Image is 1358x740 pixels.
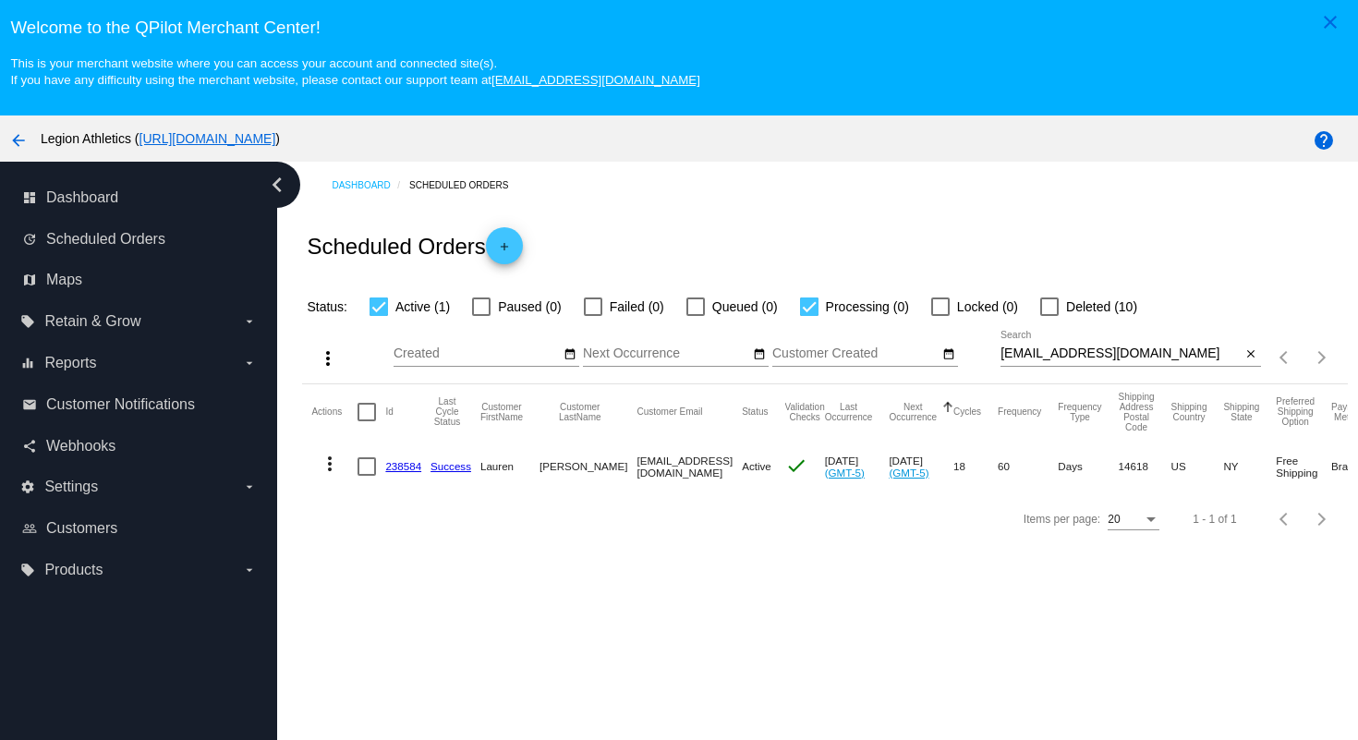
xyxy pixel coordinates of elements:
[7,129,30,152] mat-icon: arrow_back
[46,272,82,288] span: Maps
[307,299,347,314] span: Status:
[317,347,339,370] mat-icon: more_vert
[1276,440,1331,493] mat-cell: Free Shipping
[242,479,257,494] i: arrow_drop_down
[957,296,1018,318] span: Locked (0)
[311,384,358,440] mat-header-cell: Actions
[46,438,115,455] span: Webhooks
[385,406,393,418] button: Change sorting for Id
[22,514,257,543] a: people_outline Customers
[785,384,825,440] mat-header-cell: Validation Checks
[409,171,525,200] a: Scheduled Orders
[953,440,998,493] mat-cell: 18
[1119,392,1155,432] button: Change sorting for ShippingPostcode
[712,296,778,318] span: Queued (0)
[22,265,257,295] a: map Maps
[1242,345,1261,364] button: Clear
[1171,440,1224,493] mat-cell: US
[262,170,292,200] i: chevron_left
[637,406,702,418] button: Change sorting for CustomerEmail
[430,460,471,472] a: Success
[825,440,890,493] mat-cell: [DATE]
[22,232,37,247] i: update
[46,231,165,248] span: Scheduled Orders
[20,356,35,370] i: equalizer
[637,440,742,493] mat-cell: [EMAIL_ADDRESS][DOMAIN_NAME]
[1223,440,1276,493] mat-cell: NY
[44,479,98,495] span: Settings
[22,431,257,461] a: share Webhooks
[319,453,341,475] mat-icon: more_vert
[825,467,865,479] a: (GMT-5)
[826,296,909,318] span: Processing (0)
[20,479,35,494] i: settings
[753,347,766,362] mat-icon: date_range
[139,131,276,146] a: [URL][DOMAIN_NAME]
[889,467,928,479] a: (GMT-5)
[20,314,35,329] i: local_offer
[20,563,35,577] i: local_offer
[540,440,637,493] mat-cell: [PERSON_NAME]
[385,460,421,472] a: 238584
[1000,346,1242,361] input: Search
[307,227,522,264] h2: Scheduled Orders
[1276,396,1315,427] button: Change sorting for PreferredShippingOption
[742,406,768,418] button: Change sorting for Status
[46,396,195,413] span: Customer Notifications
[785,455,807,477] mat-icon: check
[1058,402,1101,422] button: Change sorting for FrequencyType
[10,56,699,87] small: This is your merchant website where you can access your account and connected site(s). If you hav...
[242,314,257,329] i: arrow_drop_down
[1303,501,1340,538] button: Next page
[430,396,464,427] button: Change sorting for LastProcessingCycleId
[1319,11,1341,33] mat-icon: close
[540,402,620,422] button: Change sorting for CustomerLastName
[22,224,257,254] a: update Scheduled Orders
[1119,440,1171,493] mat-cell: 14618
[998,406,1041,418] button: Change sorting for Frequency
[772,346,939,361] input: Customer Created
[1108,513,1120,526] span: 20
[44,562,103,578] span: Products
[242,356,257,370] i: arrow_drop_down
[493,240,515,262] mat-icon: add
[480,440,540,493] mat-cell: Lauren
[1193,513,1236,526] div: 1 - 1 of 1
[10,18,1347,38] h3: Welcome to the QPilot Merchant Center!
[583,346,749,361] input: Next Occurrence
[1303,339,1340,376] button: Next page
[22,273,37,287] i: map
[1267,501,1303,538] button: Previous page
[1313,129,1335,152] mat-icon: help
[1066,296,1137,318] span: Deleted (10)
[1108,514,1159,527] mat-select: Items per page:
[1267,339,1303,376] button: Previous page
[46,520,117,537] span: Customers
[332,171,409,200] a: Dashboard
[242,563,257,577] i: arrow_drop_down
[22,183,257,212] a: dashboard Dashboard
[610,296,664,318] span: Failed (0)
[44,313,140,330] span: Retain & Grow
[953,406,981,418] button: Change sorting for Cycles
[41,131,280,146] span: Legion Athletics ( )
[1244,347,1257,362] mat-icon: close
[498,296,561,318] span: Paused (0)
[22,521,37,536] i: people_outline
[480,402,523,422] button: Change sorting for CustomerFirstName
[942,347,955,362] mat-icon: date_range
[46,189,118,206] span: Dashboard
[564,347,576,362] mat-icon: date_range
[998,440,1058,493] mat-cell: 60
[22,439,37,454] i: share
[22,190,37,205] i: dashboard
[889,440,953,493] mat-cell: [DATE]
[22,397,37,412] i: email
[1058,440,1118,493] mat-cell: Days
[1223,402,1259,422] button: Change sorting for ShippingState
[825,402,873,422] button: Change sorting for LastOccurrenceUtc
[1171,402,1207,422] button: Change sorting for ShippingCountry
[22,390,257,419] a: email Customer Notifications
[889,402,937,422] button: Change sorting for NextOccurrenceUtc
[395,296,450,318] span: Active (1)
